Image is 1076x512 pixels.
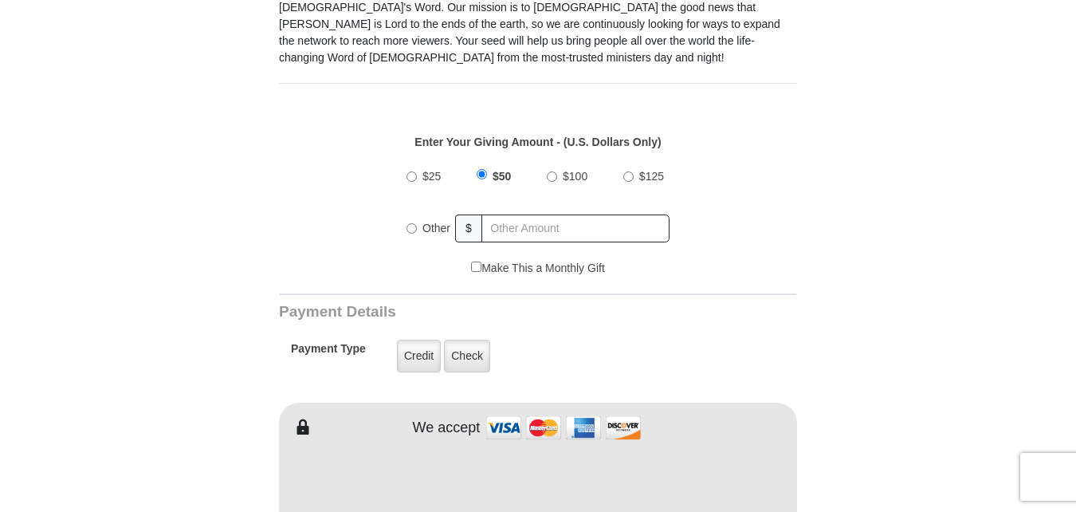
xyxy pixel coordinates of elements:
span: $125 [639,170,664,183]
h3: Payment Details [279,303,685,321]
label: Check [444,340,490,372]
h5: Payment Type [291,342,366,364]
span: $100 [563,170,587,183]
span: $ [455,215,482,242]
input: Make This a Monthly Gift [471,262,481,272]
label: Make This a Monthly Gift [471,260,605,277]
span: $25 [422,170,441,183]
span: Other [422,222,450,234]
img: credit cards accepted [484,411,643,445]
span: $50 [493,170,511,183]
label: Credit [397,340,441,372]
h4: We accept [413,419,481,437]
strong: Enter Your Giving Amount - (U.S. Dollars Only) [414,136,661,148]
input: Other Amount [481,215,670,242]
